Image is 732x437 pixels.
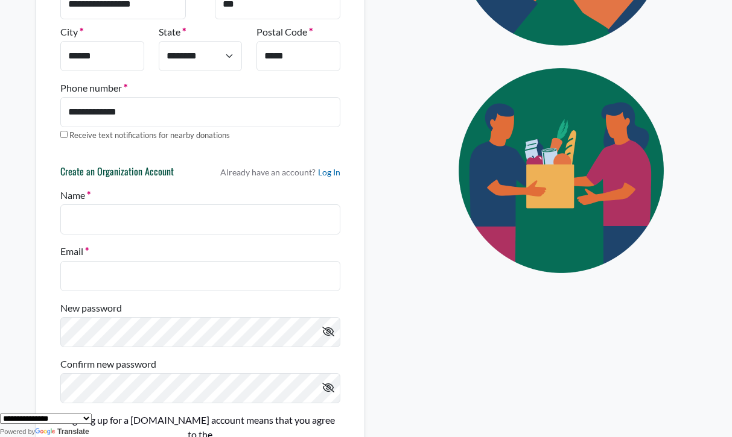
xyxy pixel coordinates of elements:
label: New password [60,301,122,315]
img: Eye Icon [431,57,696,284]
a: Log In [318,166,340,178]
label: State [159,25,186,39]
label: Postal Code [256,25,313,39]
label: Confirm new password [60,357,156,371]
p: Already have an account? [220,166,340,178]
h6: Create an Organization Account [60,166,174,183]
label: Receive text notifications for nearby donations [69,130,230,142]
a: Translate [35,427,89,436]
label: Name [60,188,91,203]
label: Phone number [60,81,127,95]
img: Google Translate [35,428,57,436]
label: City [60,25,83,39]
label: Email [60,244,89,259]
